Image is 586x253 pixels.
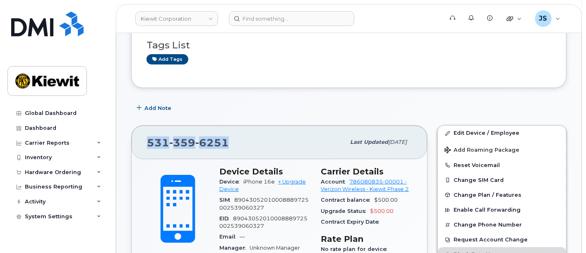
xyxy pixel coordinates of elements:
[438,232,566,247] button: Request Account Change
[438,203,566,217] button: Enable Call Forwarding
[438,158,566,173] button: Reset Voicemail
[550,217,580,247] iframe: Messenger Launcher
[321,167,412,177] h3: Carrier Details
[243,179,275,185] span: iPhone 16e
[529,10,566,27] div: Jenna Savard
[240,234,245,240] span: —
[219,167,311,177] h3: Device Details
[454,192,521,198] span: Change Plan / Features
[219,245,250,251] span: Manager
[219,215,233,222] span: EID
[250,245,300,251] span: Unknown Manager
[321,208,370,214] span: Upgrade Status
[438,217,566,232] button: Change Phone Number
[229,11,354,26] input: Find something...
[321,197,374,203] span: Contract balance
[350,139,388,145] span: Last updated
[219,179,243,185] span: Device
[321,246,391,252] span: No rate plan for device
[438,126,566,141] a: Edit Device / Employee
[219,215,307,229] span: 89043052010008889725002539060327
[135,11,218,26] a: Kiewit Corporation
[321,179,349,185] span: Account
[454,207,521,213] span: Enable Call Forwarding
[539,14,548,24] span: JS
[501,10,528,27] div: Quicklinks
[438,173,566,188] button: Change SIM Card
[219,197,234,203] span: SIM
[321,234,412,244] h3: Rate Plan
[131,100,178,115] button: Add Note
[321,179,409,192] a: 786080835-00001 - Verizon Wireless - Kiewit Phase 2
[388,139,407,145] span: [DATE]
[195,136,229,149] span: 6251
[146,54,188,64] a: Add tags
[374,197,398,203] span: $500.00
[147,136,229,149] span: 531
[146,40,551,50] h3: Tags List
[219,197,309,210] span: 89043052010008889725002539060327
[370,208,394,214] span: $500.00
[438,188,566,203] button: Change Plan / Features
[169,136,195,149] span: 359
[321,219,383,225] span: Contract Expiry Date
[144,104,171,112] span: Add Note
[219,234,240,240] span: Email
[438,141,566,158] button: Add Roaming Package
[444,147,519,155] span: Add Roaming Package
